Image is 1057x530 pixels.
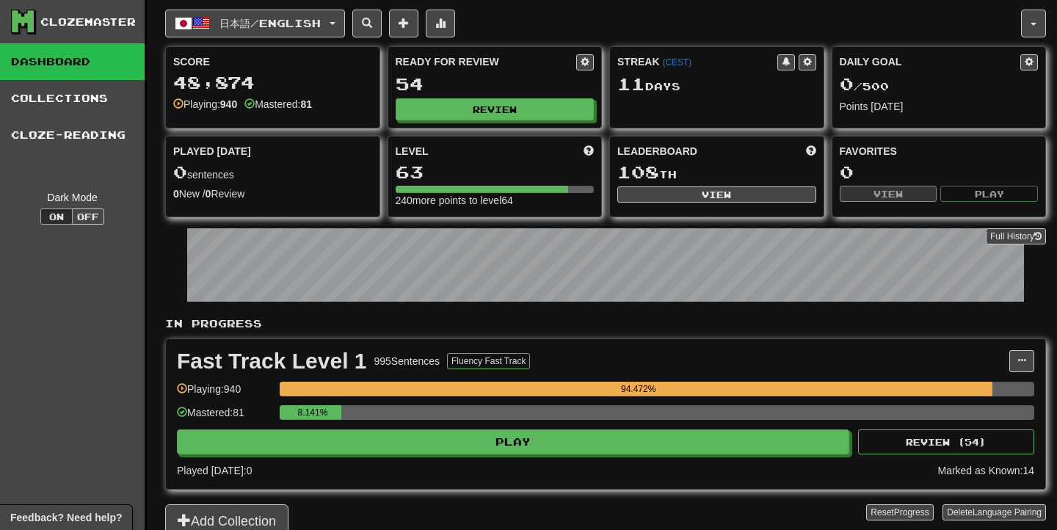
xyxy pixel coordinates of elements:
button: More stats [426,10,455,37]
span: Level [396,144,429,159]
div: Ready for Review [396,54,577,69]
div: sentences [173,163,372,182]
button: Review (54) [858,429,1034,454]
div: New / Review [173,186,372,201]
div: Playing: [173,97,237,112]
span: / 500 [840,80,889,92]
span: Open feedback widget [10,510,122,525]
strong: 0 [206,188,211,200]
span: This week in points, UTC [806,144,816,159]
strong: 0 [173,188,179,200]
button: ResetProgress [866,504,933,520]
strong: 81 [300,98,312,110]
button: View [617,186,816,203]
div: 240 more points to level 64 [396,193,595,208]
a: Full History [986,228,1046,244]
button: On [40,208,73,225]
button: Fluency Fast Track [447,353,530,369]
div: Score [173,54,372,69]
div: Day s [617,75,816,94]
span: 11 [617,73,645,94]
div: Marked as Known: 14 [937,463,1034,478]
span: Played [DATE] [173,144,251,159]
a: (CEST) [662,57,691,68]
button: View [840,186,937,202]
span: 0 [840,73,854,94]
div: Mastered: [244,97,312,112]
button: Play [177,429,849,454]
div: 0 [840,163,1039,181]
span: 108 [617,161,659,182]
button: Search sentences [352,10,382,37]
strong: 940 [220,98,237,110]
button: 日本語/English [165,10,345,37]
div: Favorites [840,144,1039,159]
div: Points [DATE] [840,99,1039,114]
span: 0 [173,161,187,182]
div: Clozemaster [40,15,136,29]
button: Off [72,208,104,225]
span: Leaderboard [617,144,697,159]
button: DeleteLanguage Pairing [942,504,1046,520]
div: Mastered: 81 [177,405,272,429]
div: 94.472% [284,382,992,396]
span: Language Pairing [973,507,1042,518]
span: Score more points to level up [584,144,594,159]
button: Review [396,98,595,120]
div: 48,874 [173,73,372,92]
div: 63 [396,163,595,181]
div: Daily Goal [840,54,1021,70]
div: 8.141% [284,405,341,420]
span: Played [DATE]: 0 [177,465,252,476]
div: Streak [617,54,777,69]
span: 日本語 / English [219,17,321,29]
button: Play [940,186,1038,202]
div: 995 Sentences [374,354,440,369]
p: In Progress [165,316,1046,331]
div: Playing: 940 [177,382,272,406]
div: Dark Mode [11,190,134,205]
div: 54 [396,75,595,93]
div: Fast Track Level 1 [177,350,367,372]
span: Progress [894,507,929,518]
div: th [617,163,816,182]
button: Add sentence to collection [389,10,418,37]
